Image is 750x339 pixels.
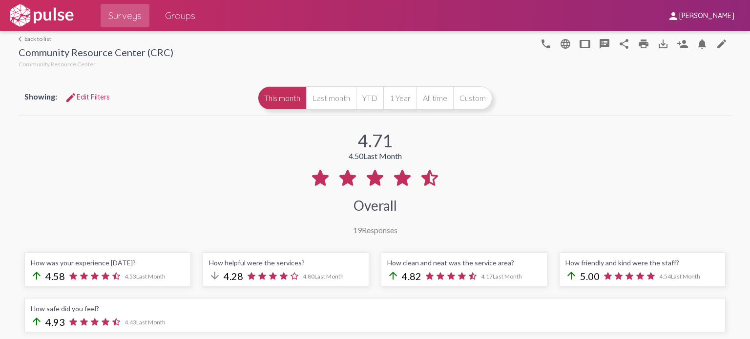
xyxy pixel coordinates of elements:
[31,270,42,281] mat-icon: arrow_upward
[19,60,96,68] span: Community Resource Center
[31,316,42,327] mat-icon: arrow_upward
[696,38,708,50] mat-icon: Bell
[108,7,142,24] span: Surveys
[659,273,700,280] span: 4.54
[657,38,669,50] mat-icon: Download
[136,273,166,280] span: Last Month
[45,316,65,328] span: 4.93
[618,38,630,50] mat-icon: Share
[125,319,166,326] span: 4.43
[8,3,75,28] img: white-logo.svg
[125,273,166,280] span: 4.53
[65,92,77,103] mat-icon: Edit Filters
[565,259,719,267] div: How friendly and kind were the staff?
[579,38,591,50] mat-icon: tablet
[19,36,24,42] mat-icon: arrow_back_ios
[209,270,221,281] mat-icon: arrow_downward
[599,38,610,50] mat-icon: speaker_notes
[136,319,166,326] span: Last Month
[65,93,110,101] span: Edit Filters
[679,12,734,20] span: [PERSON_NAME]
[667,10,679,22] mat-icon: person
[224,270,243,282] span: 4.28
[31,259,185,267] div: How was your experience [DATE]?
[19,35,173,42] a: back to list
[481,273,522,280] span: 4.17
[716,38,728,50] mat-icon: language
[560,38,571,50] mat-icon: language
[671,273,700,280] span: Last Month
[493,273,522,280] span: Last Month
[677,38,688,50] mat-icon: Person
[165,7,195,24] span: Groups
[638,38,649,50] mat-icon: print
[24,92,57,101] span: Showing:
[19,46,173,60] div: Community Resource Center (CRC)
[540,38,552,50] mat-icon: language
[209,259,363,267] div: How helpful were the services?
[565,270,577,281] mat-icon: arrow_upward
[580,270,600,282] span: 5.00
[31,304,719,313] div: How safe did you feel?
[45,270,65,282] span: 4.58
